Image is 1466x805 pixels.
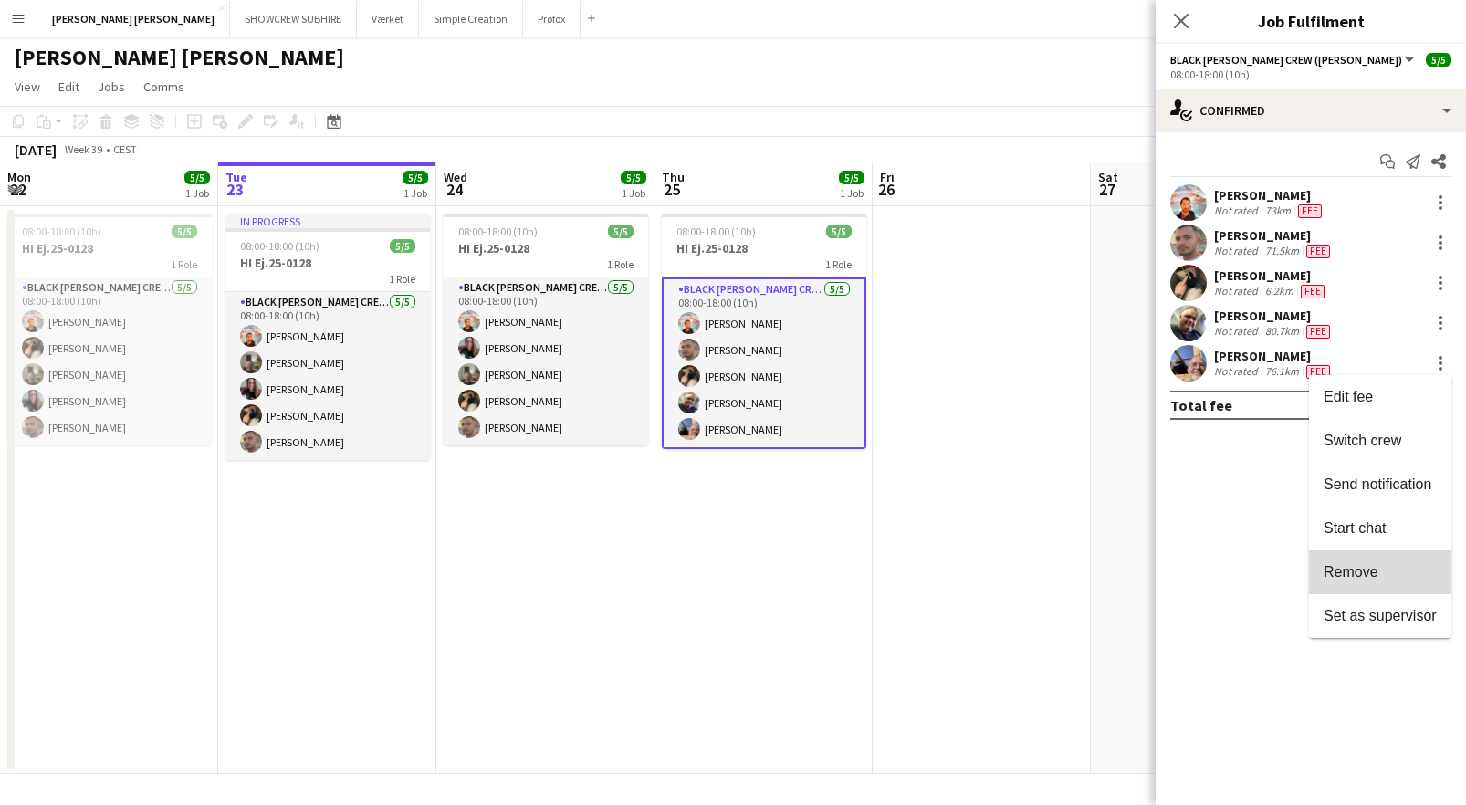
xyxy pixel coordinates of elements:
[1309,375,1451,419] button: Edit fee
[1324,564,1378,580] span: Remove
[1309,419,1451,463] button: Switch crew
[1309,507,1451,550] button: Start chat
[1324,608,1437,623] span: Set as supervisor
[1309,594,1451,638] button: Set as supervisor
[1324,476,1431,492] span: Send notification
[1324,520,1386,536] span: Start chat
[1324,433,1401,448] span: Switch crew
[1309,463,1451,507] button: Send notification
[1324,389,1373,404] span: Edit fee
[1309,550,1451,594] button: Remove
